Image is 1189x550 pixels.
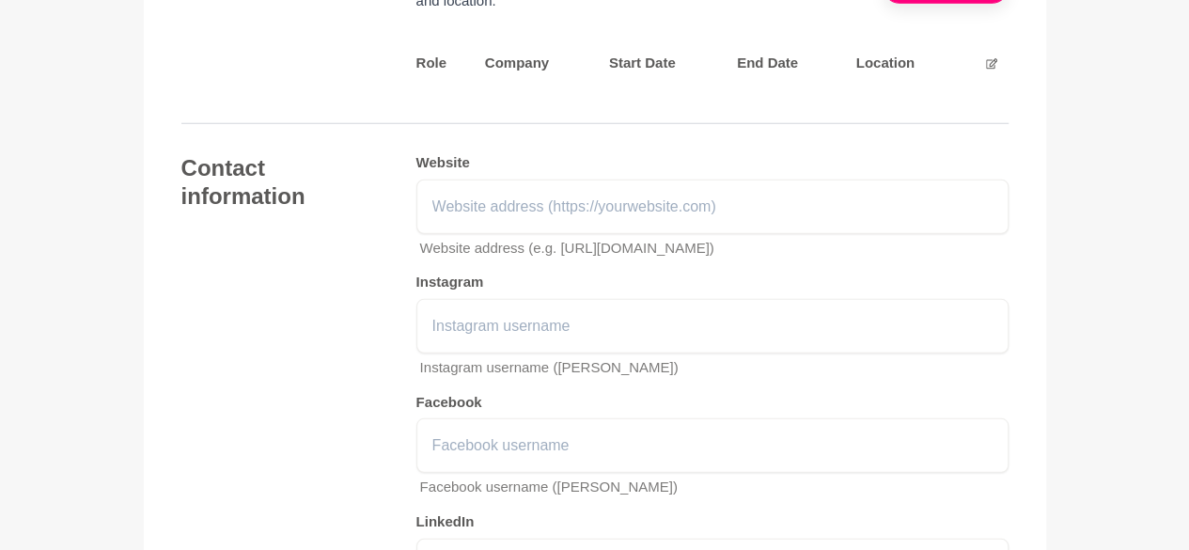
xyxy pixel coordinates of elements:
h5: Location [856,55,960,72]
input: Facebook username [416,418,1009,473]
h5: Website [416,154,1009,172]
h5: Facebook [416,394,1009,412]
input: Instagram username [416,299,1009,354]
p: Facebook username ([PERSON_NAME]) [420,477,1009,498]
h5: Company [485,55,598,72]
h5: Role [416,55,474,72]
h5: Start Date [609,55,726,72]
input: Website address (https://yourwebsite.com) [416,180,1009,234]
h5: LinkedIn [416,513,1009,531]
h5: End Date [737,55,845,72]
h4: Contact information [181,154,379,211]
p: Instagram username ([PERSON_NAME]) [420,357,1009,379]
p: Website address (e.g. [URL][DOMAIN_NAME]) [420,238,1009,259]
h5: Instagram [416,274,1009,291]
